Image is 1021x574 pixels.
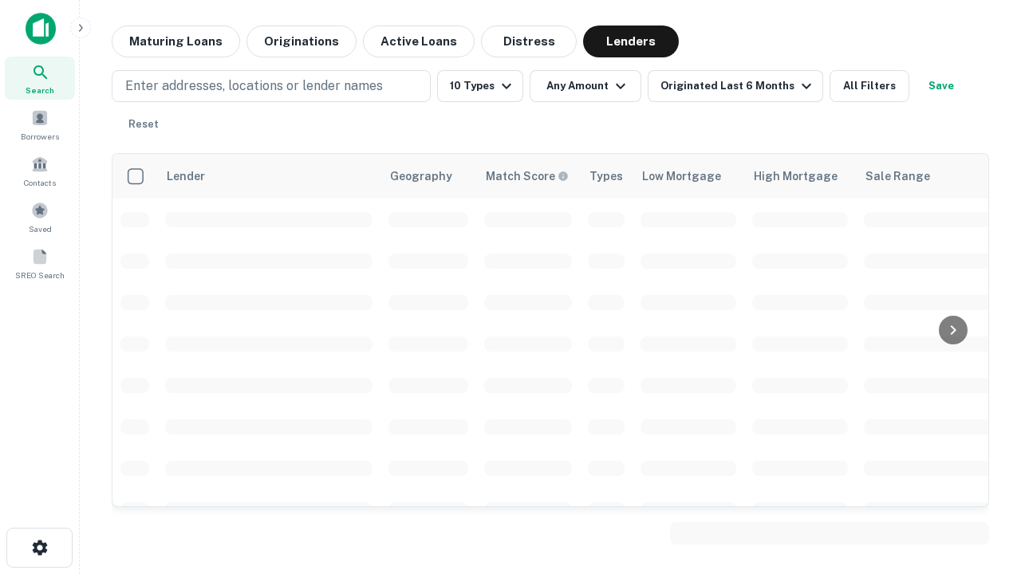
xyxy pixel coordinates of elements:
div: Originated Last 6 Months [660,77,816,96]
span: Search [26,84,54,96]
div: Sale Range [865,167,930,186]
a: SREO Search [5,242,75,285]
button: Maturing Loans [112,26,240,57]
div: Types [589,167,623,186]
button: Distress [481,26,577,57]
button: Originated Last 6 Months [648,70,823,102]
th: Types [580,154,633,199]
th: Capitalize uses an advanced AI algorithm to match your search with the best lender. The match sco... [476,154,580,199]
a: Search [5,57,75,100]
button: Enter addresses, locations or lender names [112,70,431,102]
div: High Mortgage [754,167,838,186]
button: Originations [246,26,357,57]
th: Lender [157,154,380,199]
th: Low Mortgage [633,154,744,199]
p: Enter addresses, locations or lender names [125,77,383,96]
button: All Filters [830,70,909,102]
button: Lenders [583,26,679,57]
h6: Match Score [486,167,566,185]
div: Capitalize uses an advanced AI algorithm to match your search with the best lender. The match sco... [486,167,569,185]
th: High Mortgage [744,154,856,199]
div: Geography [390,167,452,186]
span: Saved [29,222,52,235]
button: Any Amount [530,70,641,102]
div: Lender [167,167,205,186]
div: Low Mortgage [642,167,721,186]
button: Save your search to get updates of matches that match your search criteria. [916,70,967,102]
button: Reset [118,108,169,140]
span: SREO Search [15,269,65,281]
th: Sale Range [856,154,999,199]
span: Borrowers [21,130,59,143]
span: Contacts [24,176,56,189]
iframe: Chat Widget [941,395,1021,472]
a: Borrowers [5,103,75,146]
button: Active Loans [363,26,475,57]
th: Geography [380,154,476,199]
img: capitalize-icon.png [26,13,56,45]
button: 10 Types [437,70,523,102]
a: Contacts [5,149,75,192]
a: Saved [5,195,75,238]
